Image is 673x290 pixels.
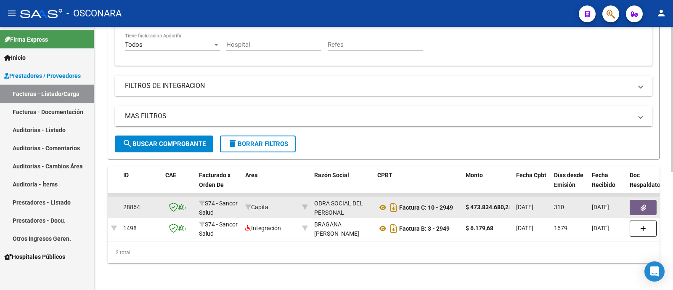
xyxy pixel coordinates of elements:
span: [DATE] [592,204,609,210]
datatable-header-cell: Razón Social [311,166,374,203]
span: CAE [165,172,176,178]
datatable-header-cell: Monto [462,166,513,203]
span: ID [123,172,129,178]
span: 28864 [123,204,140,210]
span: Fecha Recibido [592,172,615,188]
span: Monto [466,172,483,178]
datatable-header-cell: Fecha Cpbt [513,166,551,203]
span: 1498 [123,225,137,231]
mat-expansion-panel-header: FILTROS DE INTEGRACION [115,76,652,96]
span: Fecha Cpbt [516,172,546,178]
span: Area [245,172,258,178]
span: Firma Express [4,35,48,44]
mat-icon: menu [7,8,17,18]
div: OBRA SOCIAL DEL PERSONAL ASOCIADO A ASOCIACION MUTUAL SANCOR [314,199,371,247]
mat-icon: search [122,138,132,149]
strong: $ 473.834.680,28 [466,204,512,210]
span: Hospitales Públicos [4,252,65,261]
mat-panel-title: MAS FILTROS [125,112,632,121]
span: S74 - Sancor Salud [199,221,238,237]
div: 30709566241 [314,199,371,216]
span: Días desde Emisión [554,172,583,188]
span: [DATE] [516,204,533,210]
span: Borrar Filtros [228,140,288,148]
i: Descargar documento [388,222,399,235]
span: Capita [245,204,268,210]
span: Doc Respaldatoria [630,172,668,188]
mat-icon: delete [228,138,238,149]
div: BRAGANA [PERSON_NAME] [314,220,371,239]
button: Borrar Filtros [220,136,296,152]
div: Open Intercom Messenger [644,261,665,282]
datatable-header-cell: ID [120,166,162,203]
span: CPBT [377,172,392,178]
span: Prestadores / Proveedores [4,71,81,80]
i: Descargar documento [388,201,399,214]
strong: Factura B: 3 - 2949 [399,225,450,232]
strong: Factura C: 10 - 2949 [399,204,453,211]
span: Razón Social [314,172,349,178]
datatable-header-cell: Area [242,166,299,203]
datatable-header-cell: CAE [162,166,196,203]
span: - OSCONARA [66,4,122,23]
datatable-header-cell: Días desde Emisión [551,166,588,203]
mat-panel-title: FILTROS DE INTEGRACION [125,81,632,90]
div: 20243088365 [314,220,371,237]
mat-icon: person [656,8,666,18]
span: Facturado x Orden De [199,172,231,188]
span: Inicio [4,53,26,62]
span: Integración [245,225,281,231]
datatable-header-cell: CPBT [374,166,462,203]
strong: $ 6.179,68 [466,225,493,231]
datatable-header-cell: Facturado x Orden De [196,166,242,203]
span: S74 - Sancor Salud [199,200,238,216]
span: Buscar Comprobante [122,140,206,148]
span: 310 [554,204,564,210]
div: 2 total [108,242,660,263]
span: Todos [125,41,143,48]
button: Buscar Comprobante [115,136,213,152]
span: [DATE] [592,225,609,231]
mat-expansion-panel-header: MAS FILTROS [115,106,652,126]
span: 1679 [554,225,567,231]
span: [DATE] [516,225,533,231]
datatable-header-cell: Fecha Recibido [588,166,626,203]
